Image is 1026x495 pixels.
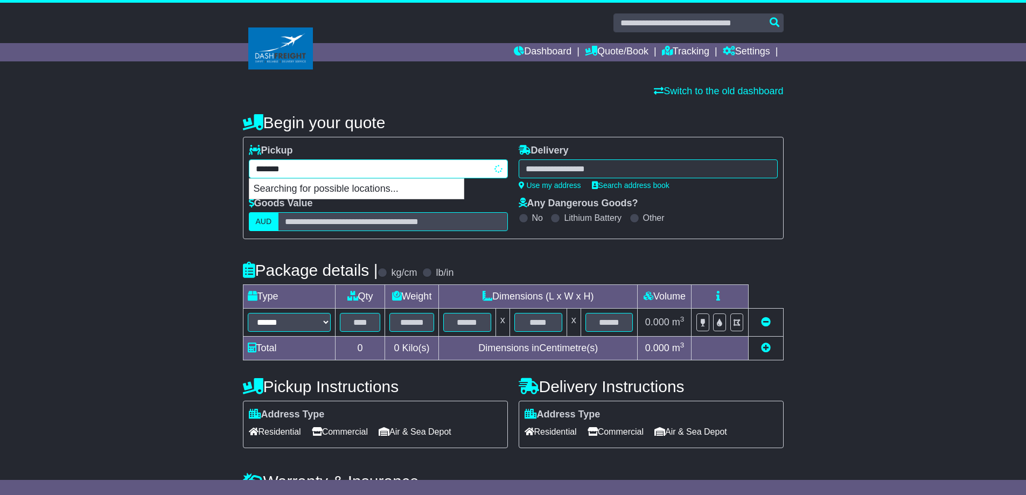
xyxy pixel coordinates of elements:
[391,267,417,279] label: kg/cm
[385,337,439,360] td: Kilo(s)
[638,285,692,309] td: Volume
[243,285,336,309] td: Type
[394,343,400,353] span: 0
[588,423,644,440] span: Commercial
[672,343,685,353] span: m
[643,213,665,223] label: Other
[519,181,581,190] a: Use my address
[249,179,464,199] p: Searching for possible locations...
[672,317,685,327] span: m
[249,159,508,178] typeahead: Please provide city
[336,285,385,309] td: Qty
[385,285,439,309] td: Weight
[243,114,784,131] h4: Begin your quote
[567,309,581,337] td: x
[243,472,784,490] h4: Warranty & Insurance
[243,337,336,360] td: Total
[654,423,727,440] span: Air & Sea Depot
[336,337,385,360] td: 0
[585,43,648,61] a: Quote/Book
[249,423,301,440] span: Residential
[592,181,669,190] a: Search address book
[439,285,638,309] td: Dimensions (L x W x H)
[519,145,569,157] label: Delivery
[662,43,709,61] a: Tracking
[645,343,669,353] span: 0.000
[525,423,577,440] span: Residential
[495,309,509,337] td: x
[761,343,771,353] a: Add new item
[249,409,325,421] label: Address Type
[564,213,622,223] label: Lithium Battery
[519,198,638,210] label: Any Dangerous Goods?
[723,43,770,61] a: Settings
[249,212,279,231] label: AUD
[532,213,543,223] label: No
[312,423,368,440] span: Commercial
[436,267,453,279] label: lb/in
[654,86,783,96] a: Switch to the old dashboard
[249,198,313,210] label: Goods Value
[379,423,451,440] span: Air & Sea Depot
[249,145,293,157] label: Pickup
[519,378,784,395] h4: Delivery Instructions
[514,43,571,61] a: Dashboard
[525,409,601,421] label: Address Type
[680,315,685,323] sup: 3
[439,337,638,360] td: Dimensions in Centimetre(s)
[243,378,508,395] h4: Pickup Instructions
[645,317,669,327] span: 0.000
[761,317,771,327] a: Remove this item
[243,261,378,279] h4: Package details |
[680,341,685,349] sup: 3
